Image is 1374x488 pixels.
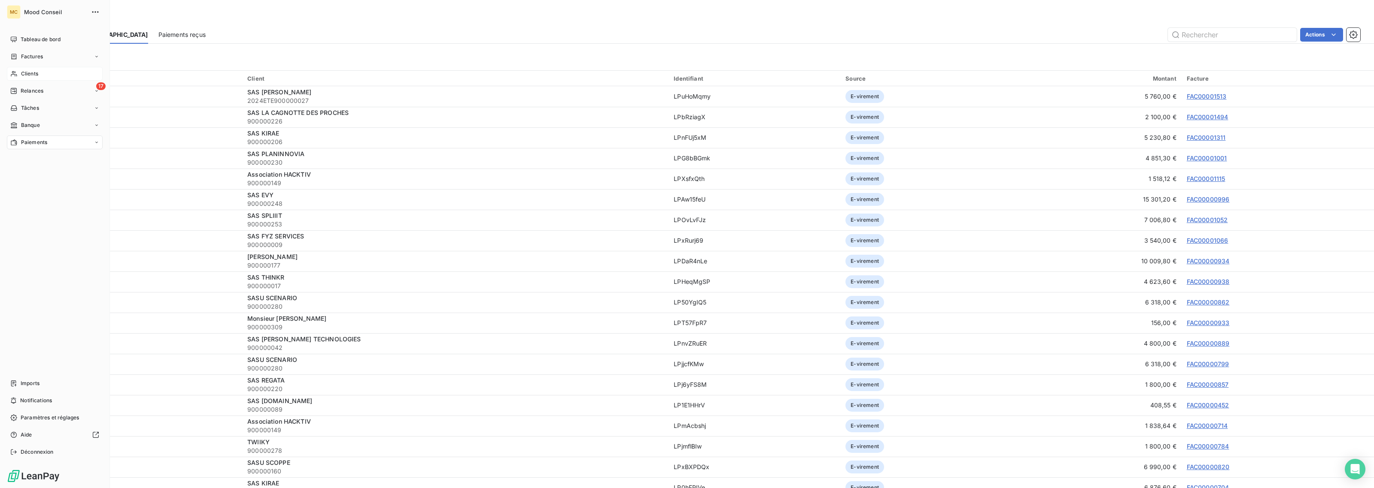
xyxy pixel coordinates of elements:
[27,354,242,374] td: [DATE]
[1187,278,1230,285] a: FAC00000938
[247,467,663,476] span: 900000160
[27,169,242,189] td: 20 juin 2024
[1187,154,1227,162] a: FAC00001001
[845,337,884,350] span: E-virement
[1022,75,1176,82] div: Montant
[247,294,297,301] span: SASU SCENARIO
[1187,113,1228,120] a: FAC00001494
[247,138,663,146] span: 900000206
[1187,216,1228,223] a: FAC00001052
[1187,134,1226,141] a: FAC00001311
[247,385,663,393] span: 900000220
[845,90,884,103] span: E-virement
[674,75,835,82] div: Identifiant
[7,428,103,442] a: Aide
[27,416,242,436] td: [DATE]
[669,374,840,395] td: LPj6yFS8M
[27,292,242,313] td: 26 janv. 2024
[1187,257,1230,265] a: FAC00000934
[669,354,840,374] td: LPjjcfKMw
[1300,28,1343,42] button: Actions
[1187,401,1229,409] a: FAC00000452
[1187,360,1229,368] a: FAC00000799
[1187,340,1230,347] a: FAC00000889
[845,255,884,268] span: E-virement
[1187,196,1230,203] a: FAC00000996
[27,457,242,477] td: 16 août 2023
[27,148,242,169] td: 1 juil. 2024
[845,419,884,432] span: E-virement
[845,399,884,412] span: E-virement
[27,251,242,271] td: 8 févr. 2024
[669,436,840,457] td: LPjmflBIw
[845,275,884,288] span: E-virement
[21,139,47,146] span: Paiements
[158,30,206,39] span: Paiements reçus
[669,416,840,436] td: LPmAcbshj
[247,253,298,260] span: [PERSON_NAME]
[669,271,840,292] td: LPHeqMgSP
[247,377,285,384] span: SAS REGATA
[247,96,663,105] span: 2024ETE900000027
[845,111,884,124] span: E-virement
[845,296,884,309] span: E-virement
[845,75,1012,82] div: Source
[845,234,884,247] span: E-virement
[96,82,106,90] span: 17
[21,448,54,456] span: Déconnexion
[1187,422,1228,429] a: FAC00000714
[247,88,312,96] span: SAS [PERSON_NAME]
[1017,354,1182,374] td: 6 318,00 €
[1187,298,1230,306] a: FAC00000862
[1187,319,1230,326] a: FAC00000933
[247,343,663,352] span: 900000042
[1345,459,1365,479] div: Open Intercom Messenger
[845,358,884,371] span: E-virement
[247,302,663,311] span: 900000280
[1017,251,1182,271] td: 10 009,80 €
[247,199,663,208] span: 900000248
[669,395,840,416] td: LP1E1HHrV
[247,109,349,116] span: SAS LA CAGNOTTE DES PROCHES
[27,374,242,395] td: [DATE]
[845,152,884,165] span: E-virement
[669,230,840,251] td: LPxRurj69
[247,405,663,414] span: 900000089
[24,9,86,15] span: Mood Conseil
[247,323,663,331] span: 900000309
[1017,457,1182,477] td: 6 990,00 €
[247,158,663,167] span: 900000230
[1187,237,1228,244] a: FAC00001066
[21,87,43,95] span: Relances
[1017,107,1182,127] td: 2 100,00 €
[1187,463,1230,470] a: FAC00000820
[1017,189,1182,210] td: 15 301,20 €
[247,150,304,157] span: SAS PLANINNOVIA
[1187,175,1225,182] a: FAC00001115
[1187,381,1229,388] a: FAC00000857
[669,251,840,271] td: LPDaR4nLe
[21,70,38,78] span: Clients
[247,426,663,434] span: 900000149
[1017,313,1182,333] td: 156,00 €
[247,356,297,363] span: SASU SCENARIO
[669,107,840,127] td: LPbRziagX
[247,335,361,343] span: SAS [PERSON_NAME] TECHNOLOGIES
[21,36,61,43] span: Tableau de bord
[1168,28,1297,42] input: Rechercher
[1187,93,1227,100] a: FAC00001513
[845,378,884,391] span: E-virement
[1017,127,1182,148] td: 5 230,80 €
[247,397,313,404] span: SAS [DOMAIN_NAME]
[20,397,52,404] span: Notifications
[247,75,663,82] div: Client
[247,418,311,425] span: Association HACKTIV
[1017,230,1182,251] td: 3 540,00 €
[247,274,285,281] span: SAS THINKR
[1017,395,1182,416] td: 408,55 €
[1017,436,1182,457] td: 1 800,00 €
[669,210,840,230] td: LPOvLvFJz
[21,380,40,387] span: Imports
[247,282,663,290] span: 900000017
[247,315,326,322] span: Monsieur [PERSON_NAME]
